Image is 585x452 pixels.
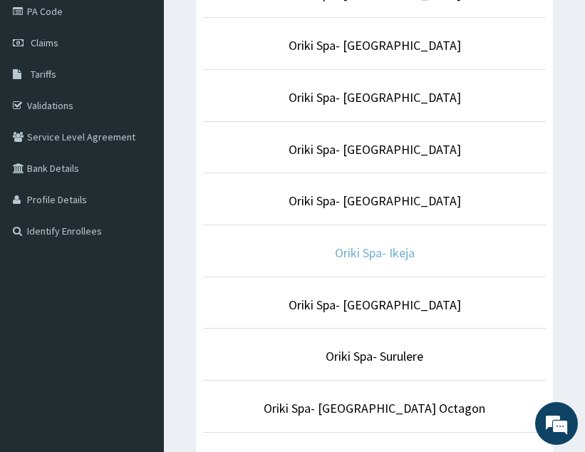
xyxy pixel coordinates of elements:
[335,245,415,261] a: Oriki Spa- Ikeja
[289,141,461,158] a: Oriki Spa- [GEOGRAPHIC_DATA]
[264,400,485,416] a: Oriki Spa- [GEOGRAPHIC_DATA] Octagon
[289,37,461,53] a: Oriki Spa- [GEOGRAPHIC_DATA]
[31,68,56,81] span: Tariffs
[326,348,423,364] a: Oriki Spa- Surulere
[31,36,58,49] span: Claims
[289,192,461,209] a: Oriki Spa- [GEOGRAPHIC_DATA]
[289,297,461,313] a: Oriki Spa- [GEOGRAPHIC_DATA]
[289,89,461,106] a: Oriki Spa- [GEOGRAPHIC_DATA]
